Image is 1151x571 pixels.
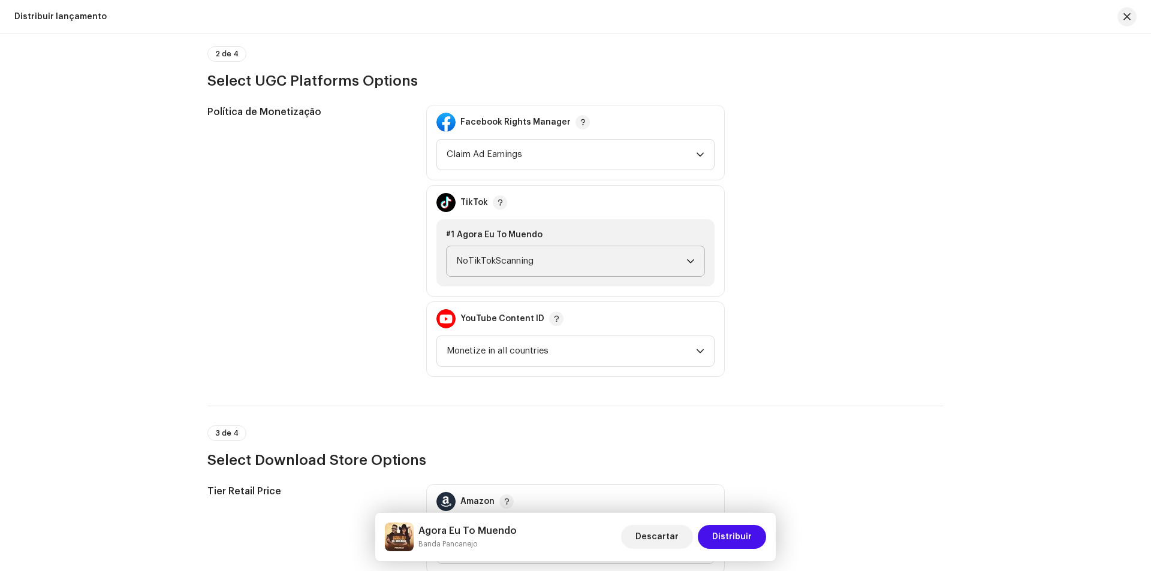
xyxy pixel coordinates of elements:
[460,314,544,324] div: YouTube Content ID
[460,198,488,207] div: TikTok
[418,538,517,550] small: Agora Eu To Muendo
[456,246,686,276] span: NoTikTokScanning
[14,12,107,22] div: Distribuir lançamento
[696,140,704,170] div: dropdown trigger
[446,229,705,241] div: #1 Agora Eu To Muendo
[460,117,571,127] div: Facebook Rights Manager
[215,50,239,58] span: 2 de 4
[215,430,239,437] span: 3 de 4
[712,525,752,549] span: Distribuir
[207,71,944,90] h3: Select UGC Platforms Options
[418,524,517,538] h5: Agora Eu To Muendo
[385,522,414,551] img: 730107d2-a053-4ff7-85f4-fb7feaab2b61
[207,451,944,470] h3: Select Download Store Options
[447,140,696,170] span: Claim Ad Earnings
[207,484,407,499] h5: Tier Retail Price
[460,497,495,506] div: Amazon
[447,336,696,366] span: Monetize in all countries
[696,336,704,366] div: dropdown trigger
[621,525,693,549] button: Descartar
[698,525,766,549] button: Distribuir
[635,525,679,549] span: Descartar
[207,105,407,119] h5: Política de Monetização
[686,246,695,276] div: dropdown trigger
